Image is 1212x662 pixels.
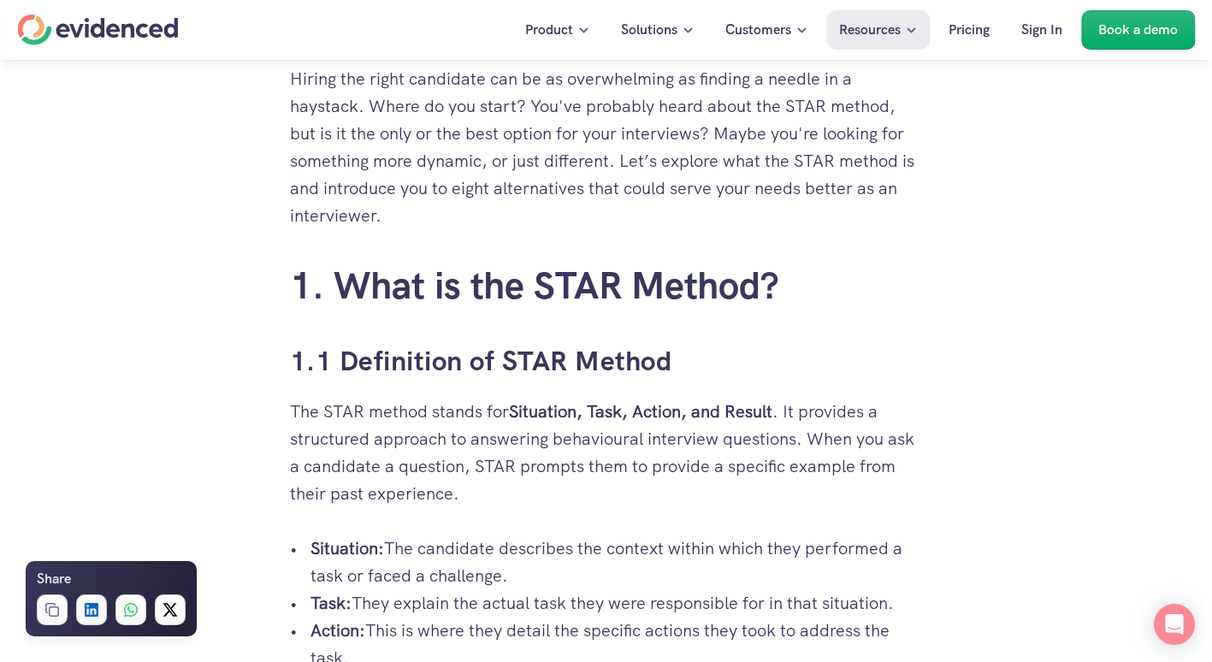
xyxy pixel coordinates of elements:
[1008,10,1075,50] a: Sign In
[1081,10,1195,50] a: Book a demo
[290,398,923,507] p: The STAR method stands for . It provides a structured approach to answering behavioural interview...
[310,619,365,641] strong: Action:
[949,19,990,41] p: Pricing
[1021,19,1062,41] p: Sign In
[310,535,923,589] p: The candidate describes the context within which they performed a task or faced a challenge.
[290,343,672,379] a: 1.1 Definition of STAR Method
[290,65,923,229] p: Hiring the right candidate can be as overwhelming as finding a needle in a haystack. Where do you...
[310,537,384,559] strong: Situation:
[310,589,923,617] p: They explain the actual task they were responsible for in that situation.
[525,19,573,41] p: Product
[936,10,1002,50] a: Pricing
[839,19,901,41] p: Resources
[37,568,71,590] h6: Share
[17,15,178,45] a: Home
[621,19,677,41] p: Solutions
[1098,19,1178,41] p: Book a demo
[509,400,772,423] strong: Situation, Task, Action, and Result
[310,592,352,614] strong: Task:
[725,19,791,41] p: Customers
[290,261,778,310] a: 1. What is the STAR Method?
[1154,604,1195,645] div: Open Intercom Messenger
